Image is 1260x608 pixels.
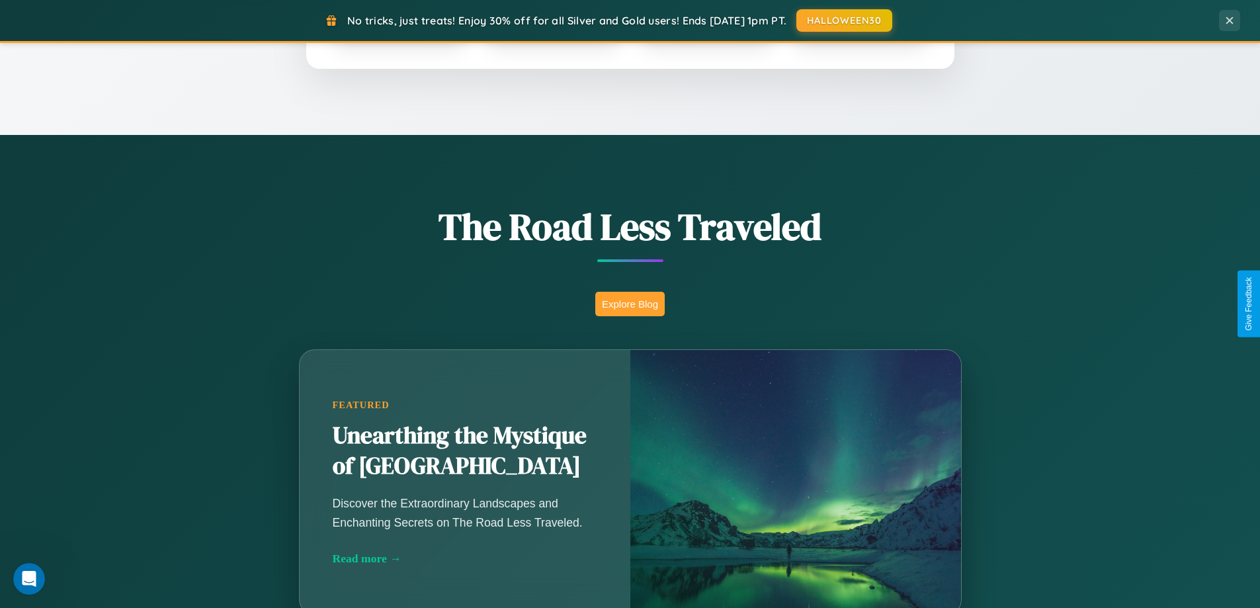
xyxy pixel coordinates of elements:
button: HALLOWEEN30 [796,9,892,32]
iframe: Intercom live chat [13,563,45,595]
div: Read more → [333,552,597,566]
button: Explore Blog [595,292,665,316]
h1: The Road Less Traveled [233,201,1027,252]
div: Featured [333,400,597,411]
div: Give Feedback [1244,277,1253,331]
span: No tricks, just treats! Enjoy 30% off for all Silver and Gold users! Ends [DATE] 1pm PT. [347,14,786,27]
h2: Unearthing the Mystique of [GEOGRAPHIC_DATA] [333,421,597,482]
p: Discover the Extraordinary Landscapes and Enchanting Secrets on The Road Less Traveled. [333,494,597,531]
